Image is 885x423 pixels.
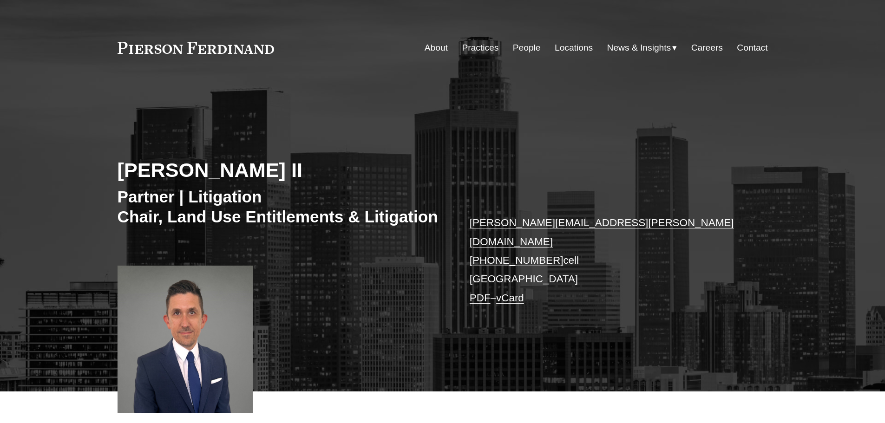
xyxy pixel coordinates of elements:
a: [PHONE_NUMBER] [470,254,564,266]
a: Contact [737,39,767,57]
span: News & Insights [607,40,671,56]
a: Careers [691,39,723,57]
a: folder dropdown [607,39,677,57]
h2: [PERSON_NAME] II [118,158,443,182]
a: PDF [470,292,491,304]
a: Practices [462,39,498,57]
a: vCard [496,292,524,304]
p: cell [GEOGRAPHIC_DATA] – [470,214,741,307]
a: Locations [555,39,593,57]
a: People [513,39,541,57]
h3: Partner | Litigation Chair, Land Use Entitlements & Litigation [118,187,443,227]
a: About [425,39,448,57]
a: [PERSON_NAME][EMAIL_ADDRESS][PERSON_NAME][DOMAIN_NAME] [470,217,734,247]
